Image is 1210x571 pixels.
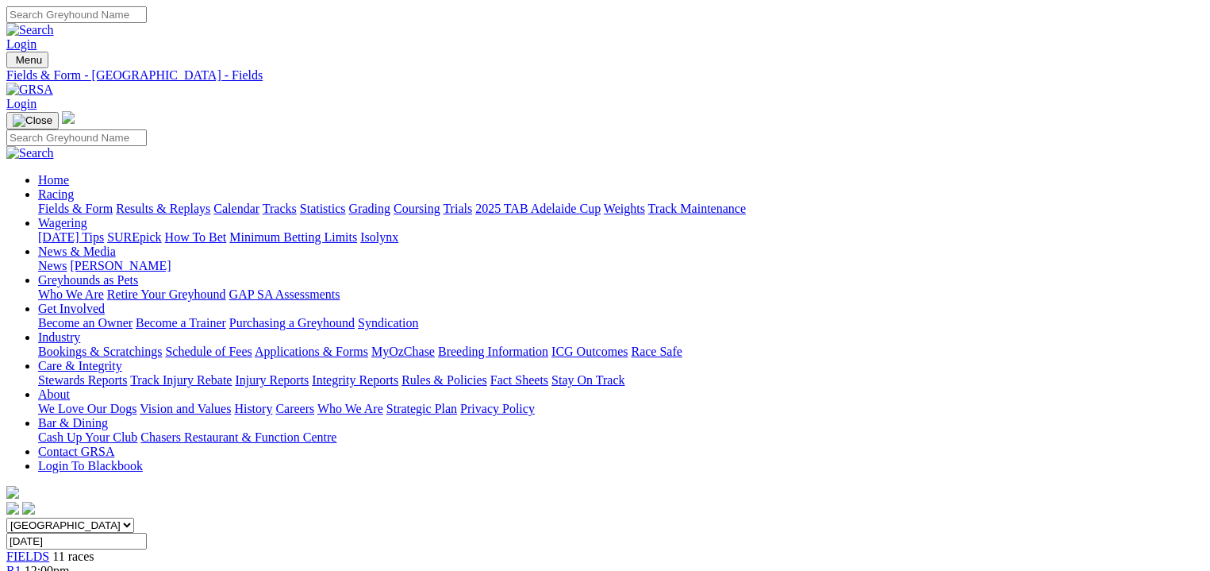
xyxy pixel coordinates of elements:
[6,68,1204,83] a: Fields & Form - [GEOGRAPHIC_DATA] - Fields
[490,373,548,387] a: Fact Sheets
[6,146,54,160] img: Search
[300,202,346,215] a: Statistics
[38,230,1204,245] div: Wagering
[140,430,336,444] a: Chasers Restaurant & Function Centre
[38,402,1204,416] div: About
[6,112,59,129] button: Toggle navigation
[438,345,548,358] a: Breeding Information
[107,230,161,244] a: SUREpick
[38,202,1204,216] div: Racing
[38,187,74,201] a: Racing
[6,23,54,37] img: Search
[38,316,133,330] a: Become an Owner
[38,388,70,401] a: About
[38,373,127,387] a: Stewards Reports
[38,345,162,358] a: Bookings & Scratchings
[6,83,53,97] img: GRSA
[235,373,309,387] a: Injury Reports
[263,202,297,215] a: Tracks
[38,259,1204,273] div: News & Media
[6,129,147,146] input: Search
[165,230,227,244] a: How To Bet
[6,52,48,68] button: Toggle navigation
[604,202,645,215] a: Weights
[551,345,628,358] a: ICG Outcomes
[275,402,314,415] a: Careers
[62,111,75,124] img: logo-grsa-white.png
[371,345,435,358] a: MyOzChase
[349,202,390,215] a: Grading
[475,202,601,215] a: 2025 TAB Adelaide Cup
[38,216,87,230] a: Wagering
[136,316,226,330] a: Become a Trainer
[255,345,368,358] a: Applications & Forms
[38,202,113,215] a: Fields & Form
[234,402,272,415] a: History
[38,302,105,315] a: Get Involved
[38,430,137,444] a: Cash Up Your Club
[116,202,210,215] a: Results & Replays
[6,486,19,499] img: logo-grsa-white.png
[22,502,35,515] img: twitter.svg
[229,287,340,301] a: GAP SA Assessments
[631,345,682,358] a: Race Safe
[38,245,116,258] a: News & Media
[38,445,114,458] a: Contact GRSA
[229,316,355,330] a: Purchasing a Greyhound
[551,373,624,387] a: Stay On Track
[130,373,232,387] a: Track Injury Rebate
[38,287,1204,302] div: Greyhounds as Pets
[38,359,122,372] a: Care & Integrity
[312,373,398,387] a: Integrity Reports
[140,402,231,415] a: Vision and Values
[107,287,226,301] a: Retire Your Greyhound
[358,316,418,330] a: Syndication
[6,97,36,110] a: Login
[6,550,49,563] a: FIELDS
[394,202,440,215] a: Coursing
[6,502,19,515] img: facebook.svg
[648,202,746,215] a: Track Maintenance
[165,345,252,358] a: Schedule of Fees
[70,259,171,272] a: [PERSON_NAME]
[38,173,69,187] a: Home
[460,402,535,415] a: Privacy Policy
[38,345,1204,359] div: Industry
[401,373,487,387] a: Rules & Policies
[16,54,42,66] span: Menu
[360,230,398,244] a: Isolynx
[443,202,472,215] a: Trials
[38,330,80,344] a: Industry
[6,37,36,51] a: Login
[229,230,357,244] a: Minimum Betting Limits
[52,550,94,563] span: 11 races
[38,287,104,301] a: Who We Are
[6,533,147,550] input: Select date
[38,416,108,430] a: Bar & Dining
[38,430,1204,445] div: Bar & Dining
[386,402,457,415] a: Strategic Plan
[317,402,383,415] a: Who We Are
[38,402,136,415] a: We Love Our Dogs
[38,273,138,287] a: Greyhounds as Pets
[13,114,52,127] img: Close
[38,459,143,473] a: Login To Blackbook
[6,6,147,23] input: Search
[213,202,259,215] a: Calendar
[38,259,67,272] a: News
[38,373,1204,388] div: Care & Integrity
[38,230,104,244] a: [DATE] Tips
[38,316,1204,330] div: Get Involved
